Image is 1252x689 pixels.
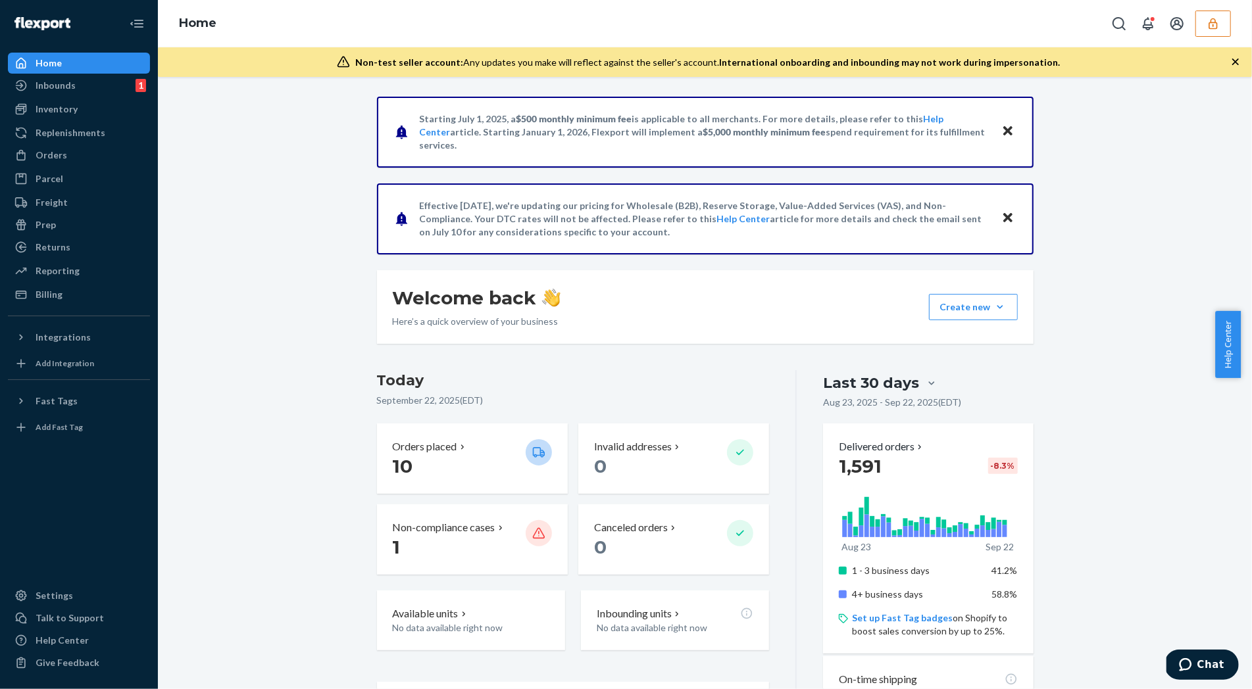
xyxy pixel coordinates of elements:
[8,53,150,74] a: Home
[703,126,826,137] span: $5,000 monthly minimum fee
[420,112,989,152] p: Starting July 1, 2025, a is applicable to all merchants. For more details, please refer to this a...
[823,373,919,393] div: Last 30 days
[377,590,565,650] button: Available unitsNo data available right now
[516,113,632,124] span: $500 monthly minimum fee
[1164,11,1190,37] button: Open account menu
[839,672,917,687] p: On-time shipping
[992,588,1018,600] span: 58.8%
[377,504,568,575] button: Non-compliance cases 1
[1106,11,1132,37] button: Open Search Box
[393,286,561,310] h1: Welcome back
[1135,11,1161,37] button: Open notifications
[8,284,150,305] a: Billing
[594,455,607,477] span: 0
[8,327,150,348] button: Integrations
[36,589,73,602] div: Settings
[377,394,770,407] p: September 22, 2025 ( EDT )
[168,5,227,43] ol: breadcrumbs
[8,417,150,438] a: Add Fast Tag
[8,353,150,374] a: Add Integration
[597,606,672,621] p: Inbounding units
[420,199,989,239] p: Effective [DATE], we're updating our pricing for Wholesale (B2B), Reserve Storage, Value-Added Se...
[36,634,89,647] div: Help Center
[36,196,68,209] div: Freight
[717,213,770,224] a: Help Center
[839,455,882,477] span: 1,591
[8,391,150,412] button: Fast Tags
[393,520,495,535] p: Non-compliance cases
[393,315,561,328] p: Here’s a quick overview of your business
[1166,650,1239,682] iframe: Opens a widget where you can chat to one of our agents
[393,536,401,558] span: 1
[36,264,80,277] div: Reporting
[36,126,105,139] div: Replenishments
[393,439,457,454] p: Orders placed
[14,17,70,30] img: Flexport logo
[36,79,76,92] div: Inbounds
[393,606,459,621] p: Available units
[8,75,150,96] a: Inbounds1
[36,172,63,185] div: Parcel
[36,421,83,433] div: Add Fast Tag
[36,57,62,70] div: Home
[36,288,63,301] div: Billing
[719,57,1060,68] span: International onboarding and inbounding may not work during impersonation.
[841,540,871,554] p: Aug 23
[8,168,150,189] a: Parcel
[929,294,1018,320] button: Create new
[594,520,668,535] p: Canceled orders
[542,289,561,307] img: hand-wave emoji
[136,79,146,92] div: 1
[823,396,961,409] p: Aug 23, 2025 - Sep 22, 2025 ( EDT )
[839,439,925,454] button: Delivered orders
[36,218,56,231] div: Prep
[1215,311,1241,378] button: Help Center
[393,621,549,634] p: No data available right now
[999,209,1016,228] button: Close
[36,358,94,369] div: Add Integration
[578,504,769,575] button: Canceled orders 0
[36,611,104,625] div: Talk to Support
[8,145,150,166] a: Orders
[377,423,568,494] button: Orders placed 10
[36,331,91,344] div: Integrations
[124,11,150,37] button: Close Navigation
[8,585,150,606] a: Settings
[597,621,753,634] p: No data available right now
[8,237,150,258] a: Returns
[8,652,150,673] button: Give Feedback
[594,439,672,454] p: Invalid addresses
[36,103,78,116] div: Inventory
[36,149,67,162] div: Orders
[986,540,1014,554] p: Sep 22
[8,607,150,629] button: Talk to Support
[36,656,99,669] div: Give Feedback
[999,122,1016,141] button: Close
[179,16,216,30] a: Home
[36,241,70,254] div: Returns
[852,612,953,623] a: Set up Fast Tag badges
[8,122,150,143] a: Replenishments
[8,630,150,651] a: Help Center
[355,56,1060,69] div: Any updates you make will reflect against the seller's account.
[988,458,1018,474] div: -8.3 %
[8,260,150,281] a: Reporting
[36,394,78,408] div: Fast Tags
[578,423,769,494] button: Invalid addresses 0
[852,588,982,601] p: 4+ business days
[581,590,769,650] button: Inbounding unitsNo data available right now
[393,455,413,477] span: 10
[852,564,982,577] p: 1 - 3 business days
[992,565,1018,576] span: 41.2%
[377,370,770,391] h3: Today
[852,611,1017,638] p: on Shopify to boost sales conversion by up to 25%.
[594,536,607,558] span: 0
[8,214,150,235] a: Prep
[355,57,463,68] span: Non-test seller account:
[8,192,150,213] a: Freight
[8,99,150,120] a: Inventory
